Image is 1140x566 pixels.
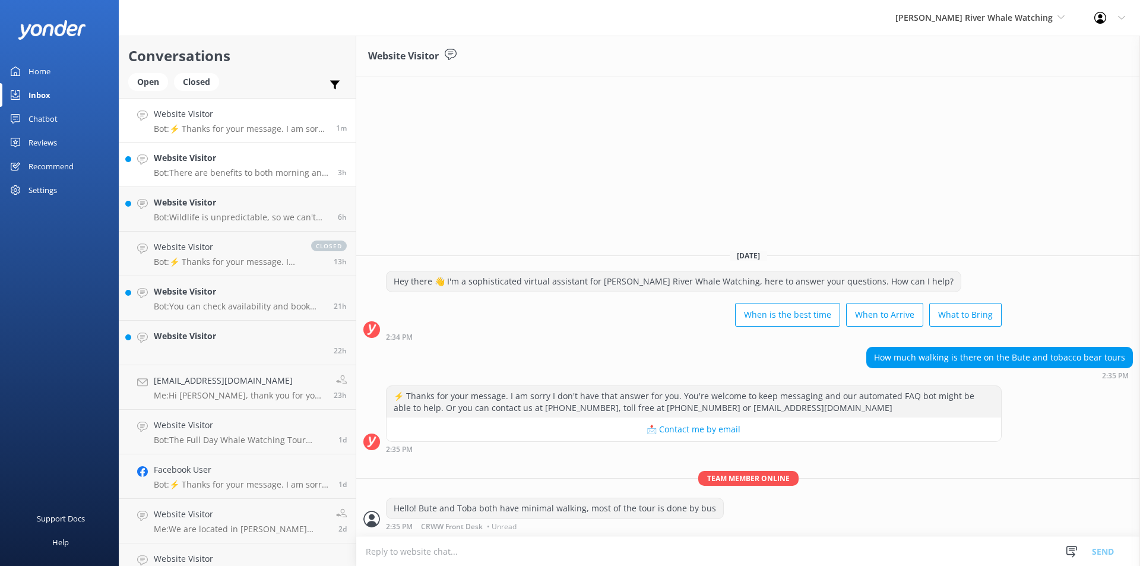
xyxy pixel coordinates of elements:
[895,12,1053,23] span: [PERSON_NAME] River Whale Watching
[421,523,483,530] span: CRWW Front Desk
[154,107,327,121] h4: Website Visitor
[387,386,1001,418] div: ⚡ Thanks for your message. I am sorry I don't have that answer for you. You're welcome to keep me...
[119,232,356,276] a: Website VisitorBot:⚡ Thanks for your message. I am sorry I don't have that answer for you. You're...
[154,124,327,134] p: Bot: ⚡ Thanks for your message. I am sorry I don't have that answer for you. You're welcome to ke...
[28,107,58,131] div: Chatbot
[387,271,961,292] div: Hey there 👋 I'm a sophisticated virtual assistant for [PERSON_NAME] River Whale Watching, here to...
[28,154,74,178] div: Recommend
[154,285,325,298] h4: Website Visitor
[334,301,347,311] span: Aug 26 2025 05:17pm (UTC -07:00) America/Tijuana
[174,75,225,88] a: Closed
[154,196,329,209] h4: Website Visitor
[334,257,347,267] span: Aug 27 2025 12:47am (UTC -07:00) America/Tijuana
[154,241,299,254] h4: Website Visitor
[154,330,216,343] h4: Website Visitor
[338,479,347,489] span: Aug 25 2025 04:55pm (UTC -07:00) America/Tijuana
[698,471,799,486] span: Team member online
[154,552,330,565] h4: Website Visitor
[846,303,923,327] button: When to Arrive
[338,524,347,534] span: Aug 25 2025 09:23am (UTC -07:00) America/Tijuana
[867,347,1132,368] div: How much walking is there on the Bute and tobacco bear tours
[119,98,356,143] a: Website VisitorBot:⚡ Thanks for your message. I am sorry I don't have that answer for you. You're...
[119,187,356,232] a: Website VisitorBot:Wildlife is unpredictable, so we can't guarantee specific sightings. However, ...
[28,178,57,202] div: Settings
[338,212,347,222] span: Aug 27 2025 08:02am (UTC -07:00) America/Tijuana
[119,321,356,365] a: Website Visitor22h
[154,167,329,178] p: Bot: There are benefits to both morning and afternoon tours. While the afternoon tour may have th...
[1102,372,1129,380] strong: 2:35 PM
[28,131,57,154] div: Reviews
[154,419,330,432] h4: Website Visitor
[154,390,325,401] p: Me: Hi [PERSON_NAME], thank you for your interest in our Grizzly Tours. I have sent you an email ...
[368,49,439,64] h3: Website Visitor
[128,75,174,88] a: Open
[386,446,413,453] strong: 2:35 PM
[386,523,413,530] strong: 2:35 PM
[735,303,840,327] button: When is the best time
[154,301,325,312] p: Bot: You can check availability and book your 4-hour Whale and Wildlife Zodiac Tour online at [UR...
[28,83,50,107] div: Inbox
[18,20,86,40] img: yonder-white-logo.png
[487,523,517,530] span: • Unread
[119,410,356,454] a: Website VisitorBot:The Full Day Whale Watching Tour operates from [DATE] to [DATE]. If you're hav...
[386,333,1002,341] div: Aug 27 2025 02:34pm (UTC -07:00) America/Tijuana
[119,454,356,499] a: Facebook UserBot:⚡ Thanks for your message. I am sorry I don't have that answer for you. You're w...
[37,507,85,530] div: Support Docs
[386,522,724,530] div: Aug 27 2025 02:35pm (UTC -07:00) America/Tijuana
[154,463,330,476] h4: Facebook User
[866,371,1133,380] div: Aug 27 2025 02:35pm (UTC -07:00) America/Tijuana
[119,365,356,410] a: [EMAIL_ADDRESS][DOMAIN_NAME]Me:Hi [PERSON_NAME], thank you for your interest in our Grizzly Tours...
[929,303,1002,327] button: What to Bring
[128,73,168,91] div: Open
[336,123,347,133] span: Aug 27 2025 02:35pm (UTC -07:00) America/Tijuana
[154,212,329,223] p: Bot: Wildlife is unpredictable, so we can't guarantee specific sightings. However, if you don’t s...
[338,435,347,445] span: Aug 26 2025 10:52am (UTC -07:00) America/Tijuana
[387,498,723,518] div: Hello! Bute and Toba both have minimal walking, most of the tour is done by bus
[119,276,356,321] a: Website VisitorBot:You can check availability and book your 4-hour Whale and Wildlife Zodiac Tour...
[154,435,330,445] p: Bot: The Full Day Whale Watching Tour operates from [DATE] to [DATE]. If you're having trouble bo...
[174,73,219,91] div: Closed
[119,143,356,187] a: Website VisitorBot:There are benefits to both morning and afternoon tours. While the afternoon to...
[154,524,327,535] p: Me: We are located in [PERSON_NAME][GEOGRAPHIC_DATA] at the [GEOGRAPHIC_DATA]. We do have some sp...
[52,530,69,554] div: Help
[154,151,329,165] h4: Website Visitor
[128,45,347,67] h2: Conversations
[386,334,413,341] strong: 2:34 PM
[154,479,330,490] p: Bot: ⚡ Thanks for your message. I am sorry I don't have that answer for you. You're welcome to ke...
[154,257,299,267] p: Bot: ⚡ Thanks for your message. I am sorry I don't have that answer for you. You're welcome to ke...
[386,445,1002,453] div: Aug 27 2025 02:35pm (UTC -07:00) America/Tijuana
[334,346,347,356] span: Aug 26 2025 03:58pm (UTC -07:00) America/Tijuana
[334,390,347,400] span: Aug 26 2025 02:44pm (UTC -07:00) America/Tijuana
[311,241,347,251] span: closed
[119,499,356,543] a: Website VisitorMe:We are located in [PERSON_NAME][GEOGRAPHIC_DATA] at the [GEOGRAPHIC_DATA]. We d...
[28,59,50,83] div: Home
[154,374,325,387] h4: [EMAIL_ADDRESS][DOMAIN_NAME]
[387,418,1001,441] button: 📩 Contact me by email
[730,251,767,261] span: [DATE]
[154,508,327,521] h4: Website Visitor
[338,167,347,178] span: Aug 27 2025 11:15am (UTC -07:00) America/Tijuana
